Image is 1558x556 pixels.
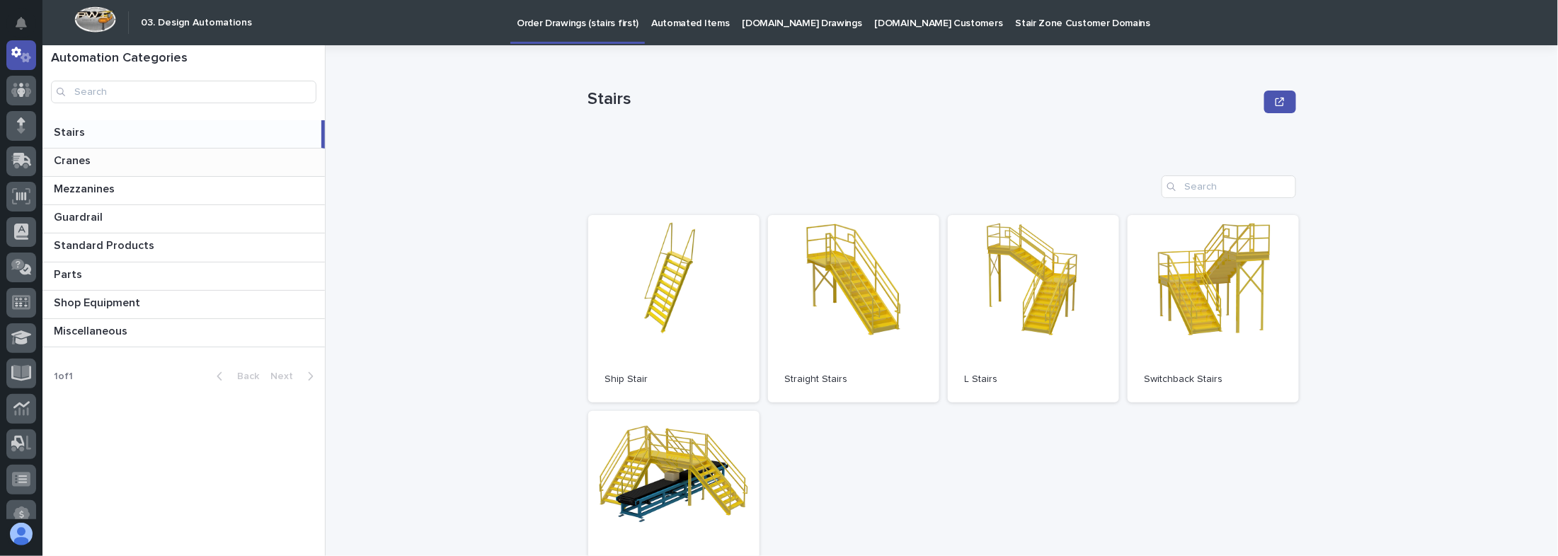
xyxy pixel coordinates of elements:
button: Next [265,370,325,383]
a: Shop EquipmentShop Equipment [42,291,325,319]
p: Standard Products [54,236,157,253]
p: Stairs [54,123,88,139]
a: Switchback Stairs [1128,215,1299,402]
p: Mezzanines [54,180,118,196]
p: Miscellaneous [54,322,130,338]
button: users-avatar [6,519,36,549]
p: 1 of 1 [42,359,84,394]
a: Ship Stair [588,215,760,402]
button: Back [205,370,265,383]
a: GuardrailGuardrail [42,205,325,233]
p: L Stairs [965,373,1102,386]
a: L Stairs [948,215,1119,402]
a: PartsParts [42,262,325,291]
a: Straight Stairs [768,215,939,402]
p: Parts [54,265,85,282]
img: Workspace Logo [74,6,116,33]
p: Guardrail [54,208,105,224]
p: Cranes [54,151,93,168]
a: MezzaninesMezzanines [42,177,325,205]
a: CranesCranes [42,149,325,177]
span: Back [229,371,259,381]
a: MiscellaneousMiscellaneous [42,319,325,347]
p: Shop Equipment [54,294,143,310]
a: StairsStairs [42,120,325,149]
span: Next [270,371,302,381]
div: Notifications [18,17,36,40]
p: Switchback Stairs [1145,373,1282,386]
a: Standard ProductsStandard Products [42,233,325,262]
input: Search [1162,175,1296,198]
input: Search [51,81,316,103]
h2: 03. Design Automations [141,17,252,29]
p: Stairs [588,89,1259,110]
p: Ship Stair [605,373,743,386]
p: Straight Stairs [785,373,922,386]
h1: Automation Categories [51,51,316,66]
button: Notifications [6,8,36,38]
